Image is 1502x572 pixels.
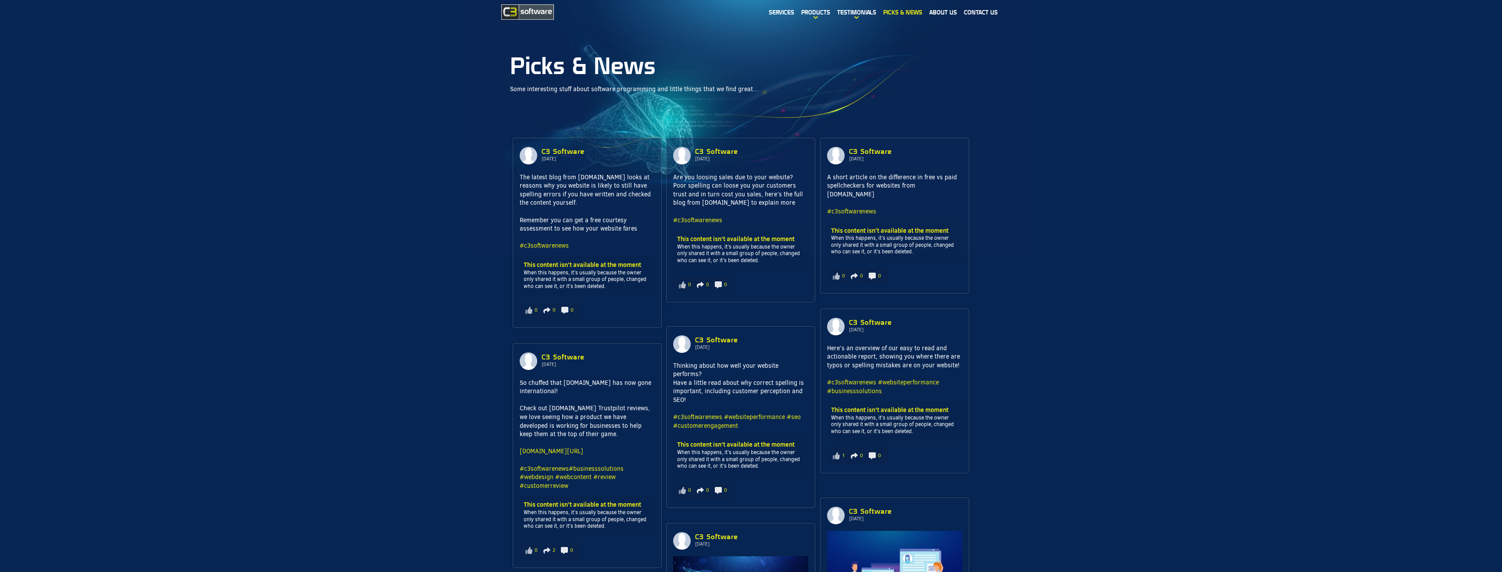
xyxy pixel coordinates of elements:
[677,441,804,469] span: When this happens, it’s usually because the owner only shared it with a small group of people, ch...
[860,452,863,459] span: 0
[543,547,550,554] svg: Share
[677,440,795,449] a: This content isn't available at the moment
[673,173,803,224] span: Are you loosing sales due to your website? Poor spelling can loose you your customers trust and i...
[849,148,892,155] a: C3 Software
[524,500,641,509] a: This content isn't available at the moment
[695,533,738,540] a: C3 Software
[543,307,550,314] svg: Share
[831,406,958,435] span: When this happens, it’s usually because the owner only shared it with a small group of people, ch...
[831,405,949,414] a: This content isn't available at the moment
[860,273,863,279] span: 0
[842,452,845,459] span: 1
[849,319,892,326] a: C3 Software
[673,413,722,421] a: #c3softwarenews
[520,173,651,250] span: The latest blog from [DOMAIN_NAME] looks at reasons why you website is likely to still have spell...
[798,2,834,22] a: Products
[688,281,691,288] span: 0
[834,2,880,22] a: Testimonials
[851,452,858,459] svg: Share
[765,2,798,22] a: Services
[833,452,840,459] svg: Like
[831,227,958,256] span: When this happens, it’s usually because the owner only shared it with a small group of people, ch...
[677,235,804,264] span: When this happens, it’s usually because the owner only shared it with a small group of people, ch...
[827,207,876,216] a: #c3softwarenews
[827,387,882,395] a: #businesssolutions
[849,508,892,515] a: C3 Software
[677,234,795,243] a: This content isn't available at the moment
[851,273,858,280] svg: Share
[535,547,538,554] span: 0
[561,307,568,314] svg: Comment
[715,487,722,494] svg: Comment
[695,336,738,344] a: C3 Software
[787,413,801,421] a: #seo
[525,547,532,554] svg: Like
[827,448,888,464] a: Likebackground 1 Sharebackground 0 Commentbackground 0
[520,543,580,559] a: Likebackground 0 Sharebackground 2 Commentbackground 0
[926,2,960,22] a: About us
[553,547,555,554] span: 2
[878,452,881,459] span: 0
[569,465,624,473] a: #businesssolutions
[869,452,876,459] svg: Comment
[561,547,568,554] svg: Comment
[878,378,939,387] a: #websiteperformance
[524,260,641,269] a: This content isn't available at the moment
[842,273,845,279] span: 0
[570,547,573,554] span: 0
[695,148,738,155] a: C3 Software
[542,353,585,361] a: C3 Software
[849,156,871,162] div: [DATE]
[880,2,926,22] a: Picks & News
[827,268,888,284] a: Likebackground 0 Sharebackground 0 Commentbackground 0
[520,302,580,319] a: Likebackground 0 Sharebackground 0 Commentbackground 0
[520,482,568,490] a: #customerreview
[960,2,1001,22] a: Contact Us
[525,307,532,314] svg: Like
[679,281,686,288] svg: Like
[520,242,569,250] a: #c3softwarenews
[673,362,804,430] span: Thinking about how well your website performs? Have a little read about why correct spelling is i...
[869,273,876,280] svg: Comment
[827,344,960,395] span: Here’s an overview of our easy to read and actionable report, showing you where there are typos o...
[542,156,564,162] div: [DATE]
[688,487,691,494] span: 0
[542,362,564,367] div: [DATE]
[724,487,727,494] span: 0
[524,501,650,529] span: When this happens, it’s usually because the owner only shared it with a small group of people, ch...
[833,273,840,280] svg: Like
[520,447,583,455] a: [DOMAIN_NAME][URL]
[706,281,709,288] span: 0
[695,541,717,547] div: [DATE]
[571,307,574,313] span: 0
[520,379,651,490] span: So chuffed that [DOMAIN_NAME] has now gone international! Check out [DOMAIN_NAME] Trustpilot revi...
[715,281,722,288] svg: Comment
[673,277,734,293] a: Likebackground 0 Sharebackground 0 Commentbackground 0
[593,473,616,481] a: #review
[849,516,871,522] div: [DATE]
[697,487,704,494] svg: Share
[724,413,785,421] a: #websiteperformance
[724,281,727,288] span: 0
[510,55,992,76] h1: Picks & News
[555,473,592,481] a: #webcontent
[697,281,704,288] svg: Share
[524,261,650,290] span: When this happens, it’s usually because the owner only shared it with a small group of people, ch...
[542,148,585,155] a: C3 Software
[827,378,876,387] a: #c3softwarenews
[510,85,992,94] p: Some interesting stuff about software programming and little things that we find great…
[679,487,686,494] svg: Like
[827,173,957,216] span: A short article on the difference in free vs paid spellcheckers for websites from [DOMAIN_NAME]
[831,226,949,235] a: This content isn't available at the moment
[673,422,738,430] a: #customerengagement
[501,4,554,20] img: C3 Software
[849,327,871,333] div: [DATE]
[673,216,722,224] a: #c3softwarenews
[520,473,553,481] a: #webdesign
[520,465,569,473] a: #c3softwarenews
[553,307,556,313] span: 0
[878,273,881,279] span: 0
[695,156,717,162] div: [DATE]
[535,307,538,313] span: 0
[695,345,717,350] div: [DATE]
